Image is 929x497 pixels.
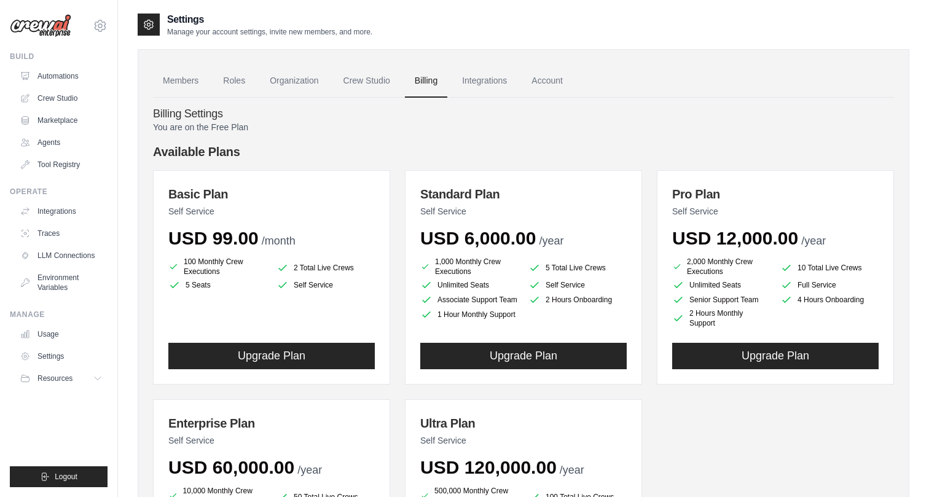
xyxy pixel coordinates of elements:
[10,14,71,37] img: Logo
[213,65,255,98] a: Roles
[780,294,879,306] li: 4 Hours Onboarding
[10,52,108,61] div: Build
[168,343,375,369] button: Upgrade Plan
[452,65,517,98] a: Integrations
[672,205,879,217] p: Self Service
[672,228,798,248] span: USD 12,000.00
[297,464,322,476] span: /year
[153,108,894,121] h4: Billing Settings
[153,121,894,133] p: You are on the Free Plan
[153,143,894,160] h4: Available Plans
[168,257,267,276] li: 100 Monthly Crew Executions
[15,224,108,243] a: Traces
[15,66,108,86] a: Automations
[168,228,259,248] span: USD 99.00
[672,257,770,276] li: 2,000 Monthly Crew Executions
[672,294,770,306] li: Senior Support Team
[15,346,108,366] a: Settings
[168,434,375,447] p: Self Service
[868,438,929,497] div: Widget de chat
[276,259,375,276] li: 2 Total Live Crews
[420,205,627,217] p: Self Service
[420,343,627,369] button: Upgrade Plan
[801,235,826,247] span: /year
[528,294,627,306] li: 2 Hours Onboarding
[15,155,108,174] a: Tool Registry
[780,279,879,291] li: Full Service
[420,186,627,203] h3: Standard Plan
[780,259,879,276] li: 10 Total Live Crews
[10,187,108,197] div: Operate
[672,343,879,369] button: Upgrade Plan
[522,65,573,98] a: Account
[405,65,447,98] a: Billing
[539,235,563,247] span: /year
[37,374,73,383] span: Resources
[420,457,557,477] span: USD 120,000.00
[15,111,108,130] a: Marketplace
[334,65,400,98] a: Crew Studio
[672,308,770,328] li: 2 Hours Monthly Support
[15,268,108,297] a: Environment Variables
[420,279,519,291] li: Unlimited Seats
[262,235,296,247] span: /month
[528,279,627,291] li: Self Service
[420,434,627,447] p: Self Service
[168,205,375,217] p: Self Service
[276,279,375,291] li: Self Service
[15,369,108,388] button: Resources
[168,186,375,203] h3: Basic Plan
[167,12,372,27] h2: Settings
[153,65,208,98] a: Members
[168,457,294,477] span: USD 60,000.00
[420,294,519,306] li: Associate Support Team
[528,259,627,276] li: 5 Total Live Crews
[868,438,929,497] iframe: Chat Widget
[55,472,77,482] span: Logout
[168,279,267,291] li: 5 Seats
[420,228,536,248] span: USD 6,000.00
[15,246,108,265] a: LLM Connections
[560,464,584,476] span: /year
[15,88,108,108] a: Crew Studio
[672,279,770,291] li: Unlimited Seats
[15,324,108,344] a: Usage
[260,65,328,98] a: Organization
[420,257,519,276] li: 1,000 Monthly Crew Executions
[420,308,519,321] li: 1 Hour Monthly Support
[10,466,108,487] button: Logout
[10,310,108,319] div: Manage
[15,202,108,221] a: Integrations
[672,186,879,203] h3: Pro Plan
[168,415,375,432] h3: Enterprise Plan
[15,133,108,152] a: Agents
[167,27,372,37] p: Manage your account settings, invite new members, and more.
[420,415,627,432] h3: Ultra Plan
